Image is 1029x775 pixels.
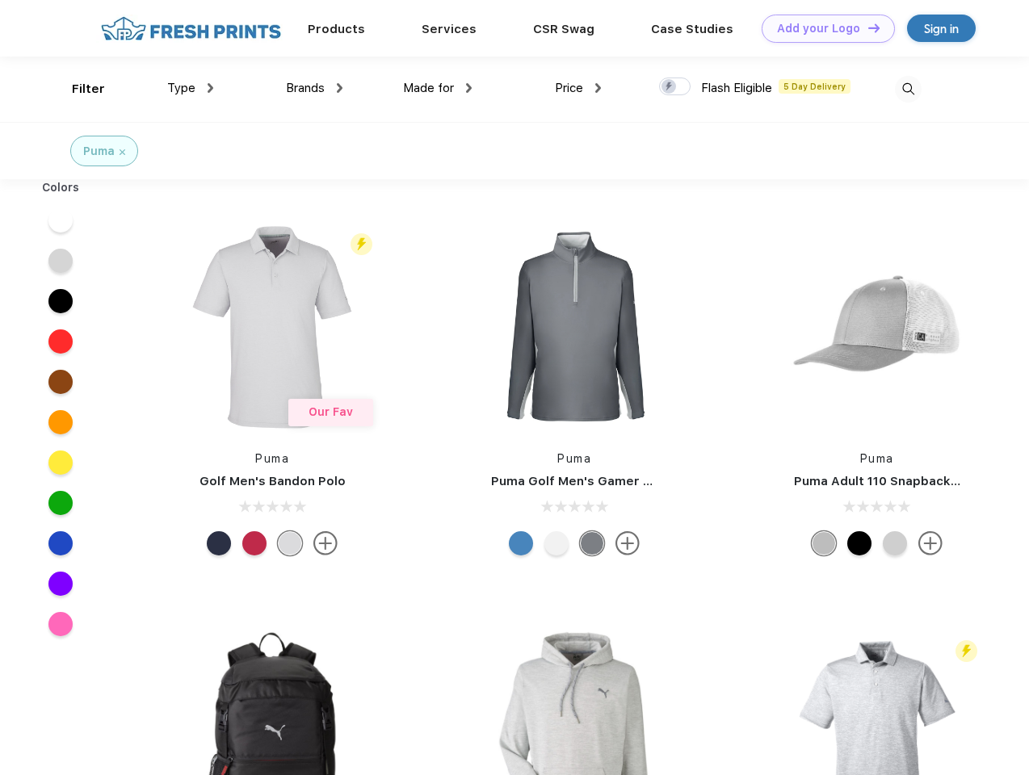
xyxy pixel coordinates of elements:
[96,15,286,43] img: fo%20logo%202.webp
[509,531,533,555] div: Bright Cobalt
[907,15,976,42] a: Sign in
[555,81,583,95] span: Price
[286,81,325,95] span: Brands
[544,531,569,555] div: Bright White
[847,531,871,555] div: Pma Blk Pma Blk
[278,531,302,555] div: High Rise
[924,19,959,38] div: Sign in
[309,405,353,418] span: Our Fav
[30,179,92,196] div: Colors
[895,76,922,103] img: desktop_search.svg
[466,83,472,93] img: dropdown.png
[557,452,591,465] a: Puma
[595,83,601,93] img: dropdown.png
[615,531,640,555] img: more.svg
[491,474,746,488] a: Puma Golf Men's Gamer Golf Quarter-Zip
[242,531,267,555] div: Ski Patrol
[165,220,380,434] img: func=resize&h=266
[533,22,594,36] a: CSR Swag
[72,80,105,98] div: Filter
[868,23,880,32] img: DT
[199,474,346,488] a: Golf Men's Bandon Polo
[812,531,836,555] div: Quarry with Brt Whit
[167,81,195,95] span: Type
[779,79,850,94] span: 5 Day Delivery
[770,220,985,434] img: func=resize&h=266
[422,22,477,36] a: Services
[918,531,943,555] img: more.svg
[701,81,772,95] span: Flash Eligible
[83,143,115,160] div: Puma
[255,452,289,465] a: Puma
[207,531,231,555] div: Navy Blazer
[777,22,860,36] div: Add your Logo
[351,233,372,255] img: flash_active_toggle.svg
[308,22,365,36] a: Products
[337,83,342,93] img: dropdown.png
[580,531,604,555] div: Quiet Shade
[313,531,338,555] img: more.svg
[955,640,977,662] img: flash_active_toggle.svg
[120,149,125,155] img: filter_cancel.svg
[467,220,682,434] img: func=resize&h=266
[883,531,907,555] div: Quarry Brt Whit
[860,452,894,465] a: Puma
[208,83,213,93] img: dropdown.png
[403,81,454,95] span: Made for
